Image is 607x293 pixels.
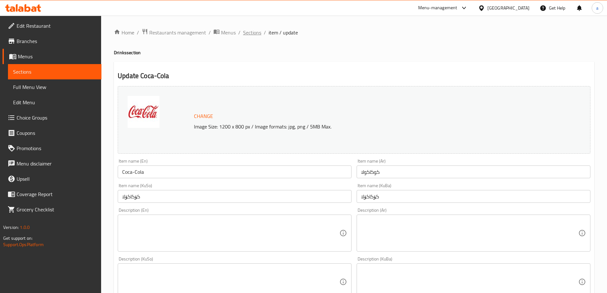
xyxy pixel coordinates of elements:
li: / [238,29,241,36]
span: Menus [18,53,96,60]
input: Enter name Ar [357,165,590,178]
span: Coupons [17,129,96,137]
a: Sections [8,64,101,79]
a: Support.OpsPlatform [3,240,44,249]
p: Image Size: 1200 x 800 px / Image formats: jpg, png / 5MB Max. [191,123,531,130]
span: Coverage Report [17,190,96,198]
a: Choice Groups [3,110,101,125]
span: Promotions [17,144,96,152]
div: [GEOGRAPHIC_DATA] [487,4,529,11]
a: Full Menu View [8,79,101,95]
input: Enter name KuBa [357,190,590,203]
a: Menus [213,28,236,37]
span: Restaurants management [149,29,206,36]
a: Upsell [3,171,101,187]
div: Menu-management [418,4,457,12]
span: Version: [3,223,19,231]
a: Branches [3,33,101,49]
span: Sections [13,68,96,76]
span: Upsell [17,175,96,183]
li: / [209,29,211,36]
a: Restaurants management [142,28,206,37]
span: Edit Menu [13,99,96,106]
a: Sections [243,29,261,36]
a: Edit Menu [8,95,101,110]
span: Get support on: [3,234,33,242]
li: / [264,29,266,36]
span: Menus [221,29,236,36]
span: Change [194,112,213,121]
span: Grocery Checklist [17,206,96,213]
span: item / update [269,29,298,36]
img: CocaCola_Logo638888624173490351.jpg [128,96,159,128]
h4: Drinks section [114,49,594,56]
input: Enter name KuSo [118,190,352,203]
a: Coverage Report [3,187,101,202]
a: Promotions [3,141,101,156]
nav: breadcrumb [114,28,594,37]
a: Home [114,29,134,36]
span: Edit Restaurant [17,22,96,30]
a: Edit Restaurant [3,18,101,33]
span: Branches [17,37,96,45]
span: Full Menu View [13,83,96,91]
span: Menu disclaimer [17,160,96,167]
li: / [137,29,139,36]
a: Menus [3,49,101,64]
span: Choice Groups [17,114,96,121]
a: Menu disclaimer [3,156,101,171]
a: Coupons [3,125,101,141]
span: a [596,4,598,11]
button: Change [191,110,216,123]
a: Grocery Checklist [3,202,101,217]
input: Enter name En [118,165,352,178]
h2: Update Coca-Cola [118,71,590,81]
span: 1.0.0 [20,223,30,231]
